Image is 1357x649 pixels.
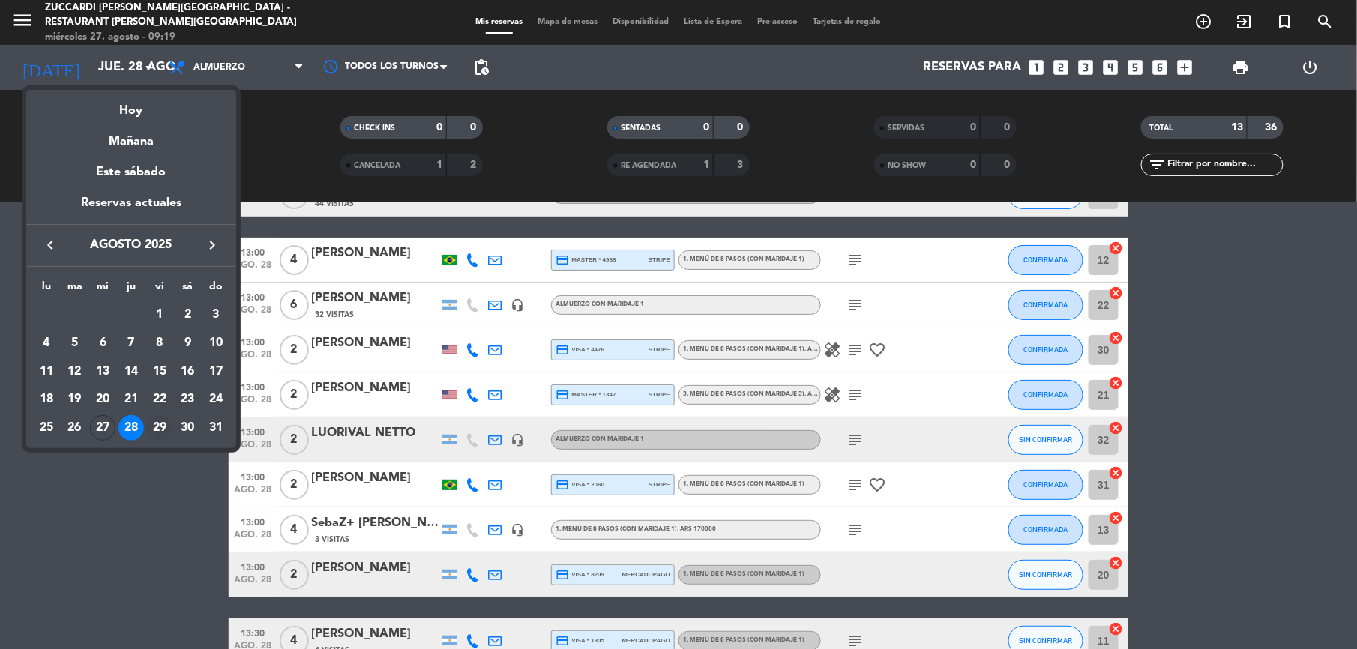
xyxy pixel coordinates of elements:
[117,385,145,414] td: 21 de agosto de 2025
[145,414,174,442] td: 29 de agosto de 2025
[175,415,200,441] div: 30
[147,330,172,356] div: 8
[61,385,89,414] td: 19 de agosto de 2025
[118,359,144,384] div: 14
[41,236,59,254] i: keyboard_arrow_left
[34,330,59,356] div: 4
[118,415,144,441] div: 28
[147,415,172,441] div: 29
[175,302,200,327] div: 2
[32,414,61,442] td: 25 de agosto de 2025
[26,151,236,193] div: Este sábado
[61,329,89,357] td: 5 de agosto de 2025
[174,357,202,386] td: 16 de agosto de 2025
[203,236,221,254] i: keyboard_arrow_right
[88,278,117,301] th: miércoles
[145,357,174,386] td: 15 de agosto de 2025
[32,329,61,357] td: 4 de agosto de 2025
[203,359,229,384] div: 17
[61,357,89,386] td: 12 de agosto de 2025
[202,385,230,414] td: 24 de agosto de 2025
[88,357,117,386] td: 13 de agosto de 2025
[26,193,236,224] div: Reservas actuales
[202,329,230,357] td: 10 de agosto de 2025
[90,330,115,356] div: 6
[174,414,202,442] td: 30 de agosto de 2025
[26,90,236,121] div: Hoy
[174,385,202,414] td: 23 de agosto de 2025
[32,278,61,301] th: lunes
[34,387,59,412] div: 18
[90,415,115,441] div: 27
[88,329,117,357] td: 6 de agosto de 2025
[117,329,145,357] td: 7 de agosto de 2025
[62,415,88,441] div: 26
[118,330,144,356] div: 7
[203,415,229,441] div: 31
[174,301,202,329] td: 2 de agosto de 2025
[145,278,174,301] th: viernes
[34,415,59,441] div: 25
[203,387,229,412] div: 24
[147,359,172,384] div: 15
[62,359,88,384] div: 12
[62,387,88,412] div: 19
[202,278,230,301] th: domingo
[61,278,89,301] th: martes
[174,329,202,357] td: 9 de agosto de 2025
[90,387,115,412] div: 20
[174,278,202,301] th: sábado
[34,359,59,384] div: 11
[32,385,61,414] td: 18 de agosto de 2025
[145,385,174,414] td: 22 de agosto de 2025
[32,301,145,329] td: AGO.
[117,357,145,386] td: 14 de agosto de 2025
[175,387,200,412] div: 23
[147,302,172,327] div: 1
[199,235,226,255] button: keyboard_arrow_right
[202,414,230,442] td: 31 de agosto de 2025
[202,357,230,386] td: 17 de agosto de 2025
[118,387,144,412] div: 21
[32,357,61,386] td: 11 de agosto de 2025
[62,330,88,356] div: 5
[37,235,64,255] button: keyboard_arrow_left
[203,330,229,356] div: 10
[203,302,229,327] div: 3
[202,301,230,329] td: 3 de agosto de 2025
[64,235,199,255] span: agosto 2025
[90,359,115,384] div: 13
[88,385,117,414] td: 20 de agosto de 2025
[26,121,236,151] div: Mañana
[175,330,200,356] div: 9
[147,387,172,412] div: 22
[117,278,145,301] th: jueves
[145,301,174,329] td: 1 de agosto de 2025
[61,414,89,442] td: 26 de agosto de 2025
[88,414,117,442] td: 27 de agosto de 2025
[117,414,145,442] td: 28 de agosto de 2025
[145,329,174,357] td: 8 de agosto de 2025
[175,359,200,384] div: 16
